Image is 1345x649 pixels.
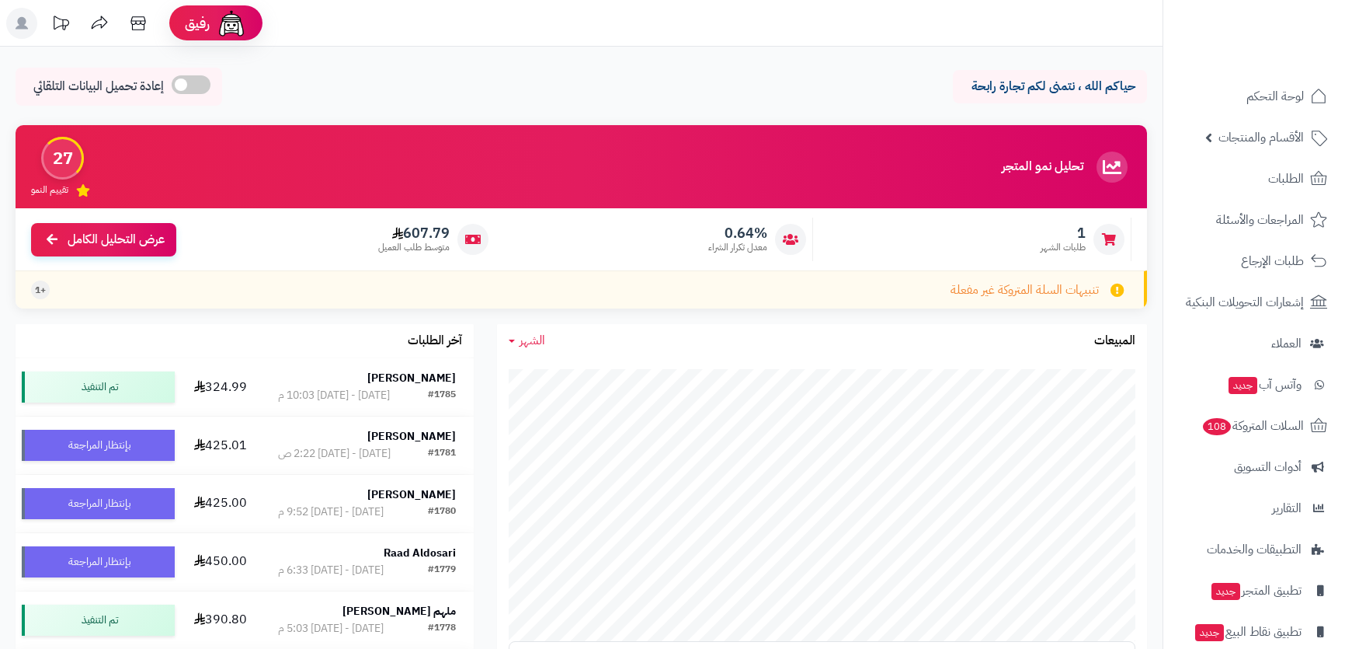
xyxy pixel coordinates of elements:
[378,241,450,254] span: متوسط طلب العميل
[181,591,260,649] td: 390.80
[384,545,456,561] strong: Raad Aldosari
[278,504,384,520] div: [DATE] - [DATE] 9:52 م
[68,231,165,249] span: عرض التحليل الكامل
[278,446,391,462] div: [DATE] - [DATE] 2:22 ص
[33,78,164,96] span: إعادة تحميل البيانات التلقائي
[1173,407,1336,445] a: السلات المتروكة108
[342,603,456,619] strong: ملهم [PERSON_NAME]
[22,605,175,636] div: تم التنفيذ
[1203,418,1231,435] span: 108
[278,621,384,637] div: [DATE] - [DATE] 5:03 م
[1173,531,1336,568] a: التطبيقات والخدمات
[408,334,462,348] h3: آخر الطلبات
[278,563,384,578] div: [DATE] - [DATE] 6:33 م
[1241,250,1304,272] span: طلبات الإرجاع
[35,284,46,297] span: +1
[1211,583,1240,600] span: جديد
[509,332,545,350] a: الشهر
[428,504,456,520] div: #1780
[1173,284,1336,321] a: إشعارات التحويلات البنكية
[708,241,767,254] span: معدل تكرار الشراء
[1271,333,1302,354] span: العملاء
[1201,415,1304,437] span: السلات المتروكة
[185,14,210,33] span: رفيق
[22,546,175,577] div: بإنتظار المراجعة
[428,388,456,403] div: #1785
[22,430,175,461] div: بإنتظار المراجعة
[1216,209,1304,231] span: المراجعات والأسئلة
[378,225,450,242] span: 607.79
[1173,325,1336,362] a: العملاء
[708,225,767,242] span: 0.64%
[520,331,545,350] span: الشهر
[1239,12,1330,44] img: logo-2.png
[1229,377,1257,394] span: جديد
[181,475,260,532] td: 425.00
[1218,127,1304,148] span: الأقسام والمنتجات
[1173,490,1336,527] a: التقارير
[1234,456,1302,478] span: أدوات التسويق
[1173,201,1336,239] a: المراجعات والأسئلة
[1194,621,1302,643] span: تطبيق نقاط البيع
[367,370,456,386] strong: [PERSON_NAME]
[181,417,260,474] td: 425.01
[31,183,68,197] span: تقييم النمو
[216,8,247,39] img: ai-face.png
[1173,572,1336,609] a: تطبيق المتجرجديد
[181,533,260,591] td: 450.00
[964,78,1135,96] p: حياكم الله ، نتمنى لكم تجارة رابحة
[1002,160,1083,174] h3: تحليل نمو المتجر
[951,281,1099,299] span: تنبيهات السلة المتروكة غير مفعلة
[1186,291,1304,313] span: إشعارات التحويلات البنكية
[367,487,456,503] strong: [PERSON_NAME]
[428,563,456,578] div: #1779
[181,358,260,416] td: 324.99
[1041,225,1086,242] span: 1
[1094,334,1135,348] h3: المبيعات
[1173,366,1336,403] a: وآتس آبجديد
[22,488,175,519] div: بإنتظار المراجعة
[1210,580,1302,602] span: تطبيق المتجر
[1227,374,1302,396] span: وآتس آب
[1207,539,1302,560] span: التطبيقات والخدمات
[428,446,456,462] div: #1781
[1272,497,1302,519] span: التقارير
[1195,624,1224,641] span: جديد
[1246,85,1304,107] span: لوحة التحكم
[41,8,80,43] a: تحديثات المنصة
[31,223,176,256] a: عرض التحليل الكامل
[1173,448,1336,486] a: أدوات التسويق
[1173,78,1336,115] a: لوحة التحكم
[1041,241,1086,254] span: طلبات الشهر
[278,388,390,403] div: [DATE] - [DATE] 10:03 م
[1173,160,1336,197] a: الطلبات
[367,428,456,445] strong: [PERSON_NAME]
[428,621,456,637] div: #1778
[1268,168,1304,190] span: الطلبات
[22,372,175,403] div: تم التنفيذ
[1173,243,1336,280] a: طلبات الإرجاع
